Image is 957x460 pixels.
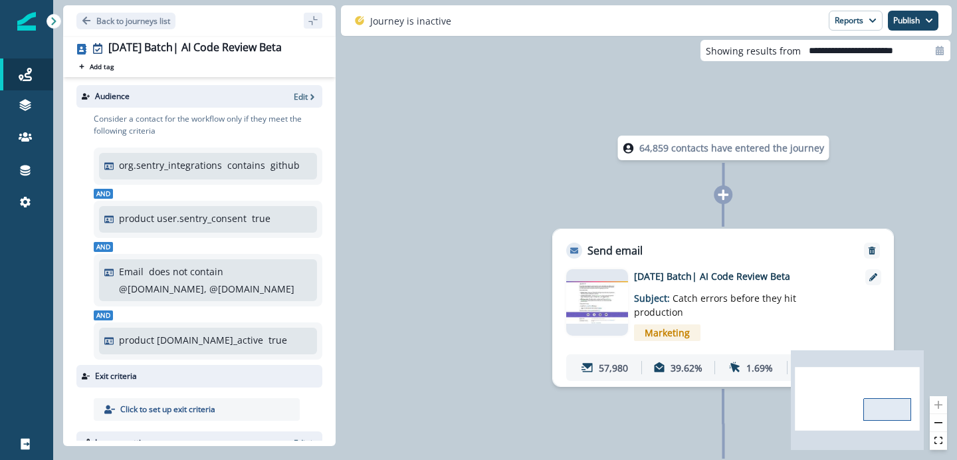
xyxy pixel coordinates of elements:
[94,310,113,320] span: And
[119,158,222,172] p: org.sentry_integrations
[119,333,263,347] p: product [DOMAIN_NAME]_active
[861,246,883,255] button: Remove
[723,389,724,459] g: Edge from 8449de05-7a4c-465e-9b05-8fb5601a0009 to node-add-under-b751f7eb-0656-48bc-b90c-b0044f16...
[76,61,116,72] button: Add tag
[599,361,628,375] p: 57,980
[671,361,702,375] p: 39.62%
[268,333,287,347] p: true
[294,437,308,449] p: Edit
[149,265,223,279] p: does not contain
[634,269,847,283] p: [DATE] Batch| AI Code Review Beta
[119,265,144,279] p: Email
[90,62,114,70] p: Add tag
[76,13,175,29] button: Go back
[95,370,137,382] p: Exit criteria
[120,403,215,415] p: Click to set up exit criteria
[888,11,938,31] button: Publish
[270,158,300,172] p: github
[829,11,883,31] button: Reports
[17,12,36,31] img: Inflection
[96,15,170,27] p: Back to journeys list
[746,361,773,375] p: 1.69%
[587,243,643,259] p: Send email
[294,91,308,102] p: Edit
[634,292,796,318] span: Catch errors before they hit production
[94,242,113,252] span: And
[566,281,628,324] img: email asset unavailable
[95,90,130,102] p: Audience
[94,113,322,137] p: Consider a contact for the workflow only if they meet the following criteria
[552,229,894,387] div: Send emailRemoveemail asset unavailable[DATE] Batch| AI Code Review BetaSubject: Catch errors bef...
[227,158,265,172] p: contains
[639,141,824,155] p: 64,859 contacts have entered the journey
[294,437,317,449] button: Edit
[252,211,270,225] p: true
[304,13,322,29] button: sidebar collapse toggle
[95,437,154,449] p: Journey settings
[370,14,451,28] p: Journey is inactive
[119,282,294,296] p: @[DOMAIN_NAME], @[DOMAIN_NAME]
[119,211,247,225] p: product user.sentry_consent
[94,189,113,199] span: And
[723,163,724,227] g: Edge from node-dl-count to 8449de05-7a4c-465e-9b05-8fb5601a0009
[108,41,282,56] div: [DATE] Batch| AI Code Review Beta
[634,283,800,319] p: Subject:
[294,91,317,102] button: Edit
[596,136,851,160] div: 64,859 contacts have entered the journey
[930,414,947,432] button: zoom out
[634,324,700,341] span: Marketing
[930,432,947,450] button: fit view
[706,44,801,58] p: Showing results from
